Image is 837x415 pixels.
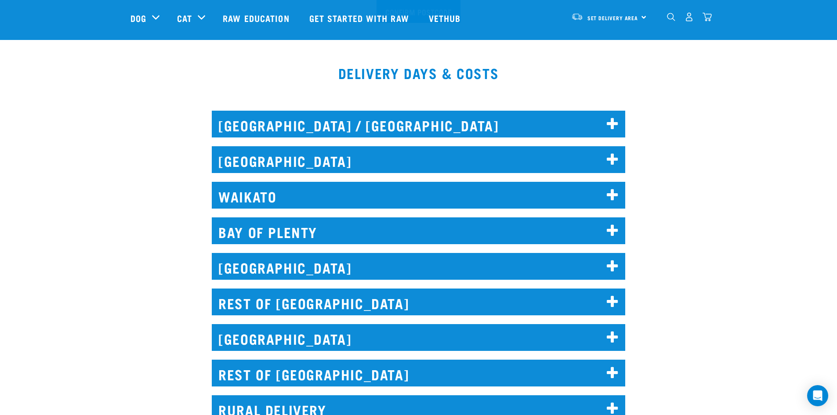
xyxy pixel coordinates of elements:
[130,11,146,25] a: Dog
[685,12,694,22] img: user.png
[420,0,472,36] a: Vethub
[212,289,625,315] h2: REST OF [GEOGRAPHIC_DATA]
[667,13,675,21] img: home-icon-1@2x.png
[807,385,828,406] div: Open Intercom Messenger
[703,12,712,22] img: home-icon@2x.png
[212,182,625,209] h2: WAIKATO
[301,0,420,36] a: Get started with Raw
[571,13,583,21] img: van-moving.png
[212,111,625,137] h2: [GEOGRAPHIC_DATA] / [GEOGRAPHIC_DATA]
[212,146,625,173] h2: [GEOGRAPHIC_DATA]
[212,360,625,386] h2: REST OF [GEOGRAPHIC_DATA]
[212,324,625,351] h2: [GEOGRAPHIC_DATA]
[587,16,638,19] span: Set Delivery Area
[212,217,625,244] h2: BAY OF PLENTY
[214,0,300,36] a: Raw Education
[212,253,625,280] h2: [GEOGRAPHIC_DATA]
[177,11,192,25] a: Cat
